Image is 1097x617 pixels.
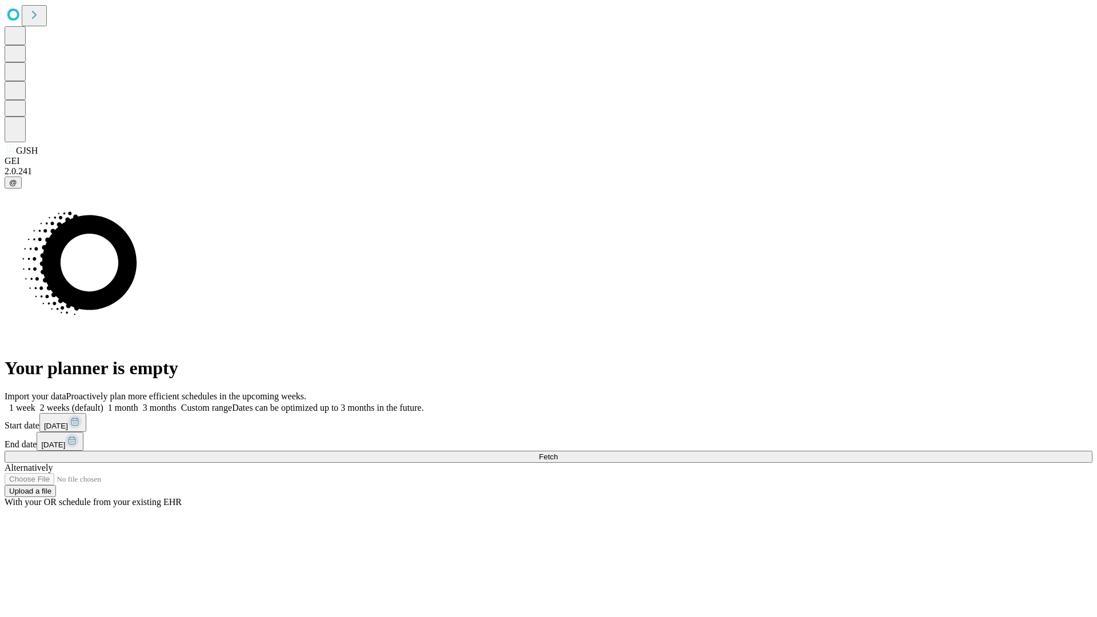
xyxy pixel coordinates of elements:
h1: Your planner is empty [5,358,1092,379]
span: Fetch [539,452,558,461]
span: 1 month [108,403,138,412]
div: GEI [5,156,1092,166]
div: Start date [5,413,1092,432]
span: Alternatively [5,463,53,472]
span: @ [9,178,17,187]
span: Import your data [5,391,66,401]
span: 1 week [9,403,35,412]
span: Proactively plan more efficient schedules in the upcoming weeks. [66,391,306,401]
button: Upload a file [5,485,56,497]
span: 2 weeks (default) [40,403,103,412]
span: Dates can be optimized up to 3 months in the future. [232,403,423,412]
span: GJSH [16,146,38,155]
span: 3 months [143,403,177,412]
button: [DATE] [39,413,86,432]
div: End date [5,432,1092,451]
span: [DATE] [41,440,65,449]
button: Fetch [5,451,1092,463]
span: [DATE] [44,422,68,430]
div: 2.0.241 [5,166,1092,177]
button: @ [5,177,22,189]
button: [DATE] [37,432,83,451]
span: Custom range [181,403,232,412]
span: With your OR schedule from your existing EHR [5,497,182,507]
